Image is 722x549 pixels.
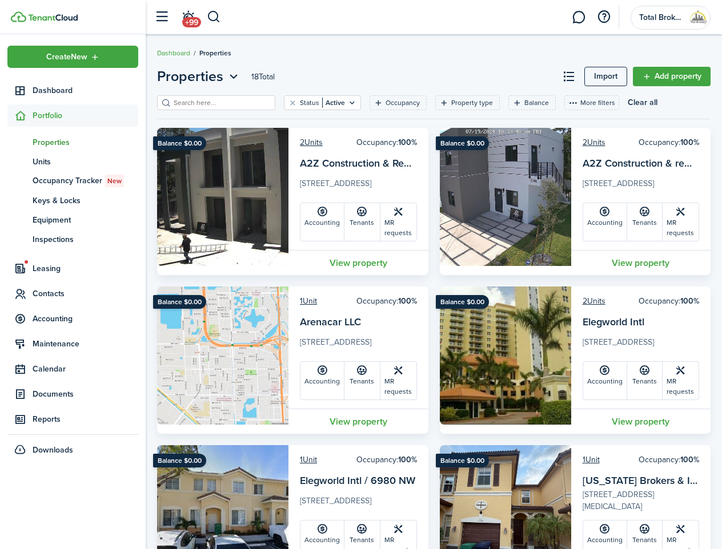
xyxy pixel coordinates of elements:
[571,250,711,275] a: View property
[7,152,138,171] a: Units
[680,136,699,148] b: 100%
[300,136,323,148] a: 2Units
[639,14,685,22] span: Total Brokers USA LLC
[157,48,190,58] a: Dashboard
[300,336,417,354] card-description: [STREET_ADDRESS]
[639,454,699,466] card-header-right: Occupancy:
[300,295,317,307] a: 1Unit
[207,7,221,27] button: Search
[288,98,298,107] button: Clear filter
[107,176,122,186] span: New
[689,9,708,27] img: Total Brokers USA LLC
[177,3,199,32] a: Notifications
[33,413,138,425] span: Reports
[7,132,138,152] a: Properties
[322,98,345,108] filter-tag-value: Active
[33,338,138,350] span: Maintenance
[33,388,138,400] span: Documents
[153,295,206,309] ribbon: Balance $0.00
[300,362,344,399] a: Accounting
[300,454,317,466] a: 1Unit
[436,136,489,150] ribbon: Balance $0.00
[440,286,571,425] img: Property avatar
[171,98,271,108] input: Search here...
[288,250,428,275] a: View property
[157,128,288,266] img: Property avatar
[583,177,700,196] card-description: [STREET_ADDRESS]
[7,79,138,102] a: Dashboard
[583,362,627,399] a: Accounting
[436,454,489,467] ribbon: Balance $0.00
[344,203,380,241] a: Tenants
[182,17,201,27] span: +99
[33,263,138,274] span: Leasing
[583,314,644,329] a: Elegworld Intl
[380,203,416,241] a: MR requests
[356,295,417,307] card-header-right: Occupancy:
[436,295,489,309] ribbon: Balance $0.00
[151,6,173,28] button: Open sidebar
[33,444,73,456] span: Downloads
[33,195,138,207] span: Keys & Locks
[398,295,417,307] b: 100%
[7,191,138,210] a: Keys & Locks
[157,286,288,425] img: Property avatar
[251,71,275,83] header-page-total: 18 Total
[663,362,699,399] a: MR requests
[594,7,613,27] button: Open resource center
[398,454,417,466] b: 100%
[300,473,415,488] a: Elegworld Intl / 6980 NW
[300,495,417,513] card-description: [STREET_ADDRESS]
[33,84,138,96] span: Dashboard
[344,362,380,399] a: Tenants
[583,454,600,466] a: 1Unit
[663,203,699,241] a: MR requests
[627,203,663,241] a: Tenants
[300,98,319,108] filter-tag-label: Status
[7,210,138,229] a: Equipment
[380,362,416,399] a: MR requests
[370,95,427,110] filter-tag: Open filter
[628,95,657,110] button: Clear all
[7,408,138,430] a: Reports
[153,454,206,467] ribbon: Balance $0.00
[7,229,138,249] a: Inspections
[288,409,428,434] a: View property
[33,363,138,375] span: Calendar
[33,288,138,300] span: Contacts
[680,454,699,466] b: 100%
[33,110,138,122] span: Portfolio
[33,313,138,325] span: Accounting
[7,46,138,68] button: Open menu
[157,66,241,87] button: Properties
[153,136,206,150] ribbon: Balance $0.00
[46,53,87,61] span: Create New
[440,128,571,266] img: Property avatar
[583,203,627,241] a: Accounting
[571,409,711,434] a: View property
[508,95,556,110] filter-tag: Open filter
[33,233,138,245] span: Inspections
[356,136,417,148] card-header-right: Occupancy:
[356,454,417,466] card-header-right: Occupancy:
[33,175,138,187] span: Occupancy Tracker
[157,66,241,87] button: Open menu
[300,203,344,241] a: Accounting
[633,67,711,86] a: Add property
[639,136,699,148] card-header-right: Occupancy:
[11,11,26,22] img: TenantCloud
[627,362,663,399] a: Tenants
[568,3,589,32] a: Messaging
[583,336,700,354] card-description: [STREET_ADDRESS]
[300,156,553,171] a: A2Z Construction & Remodel LLC / [STREET_ADDRESS]
[199,48,231,58] span: Properties
[33,156,138,168] span: Units
[451,98,493,108] filter-tag-label: Property type
[300,177,417,196] card-description: [STREET_ADDRESS]
[33,214,138,226] span: Equipment
[300,314,361,329] a: Arenacar LLC
[524,98,549,108] filter-tag-label: Balance
[28,14,78,21] img: TenantCloud
[583,136,605,148] a: 2Units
